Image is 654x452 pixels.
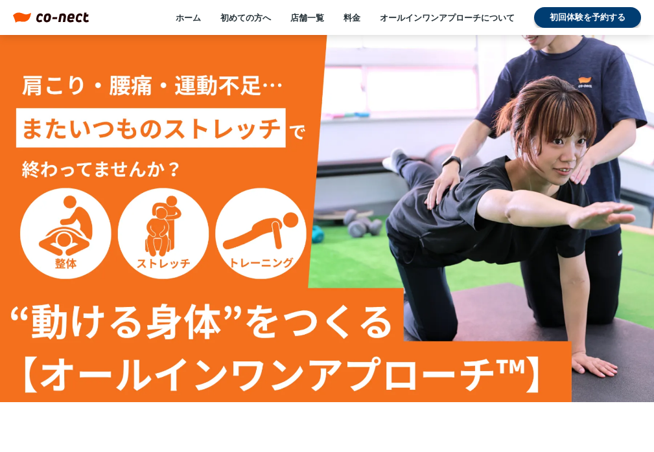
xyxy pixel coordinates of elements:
a: 店舗一覧 [290,12,324,23]
a: ホーム [176,12,201,23]
a: 初回体験を予約する [534,7,641,28]
a: 料金 [344,12,360,23]
a: 初めての方へ [220,12,271,23]
a: オールインワンアプローチについて [380,12,515,23]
